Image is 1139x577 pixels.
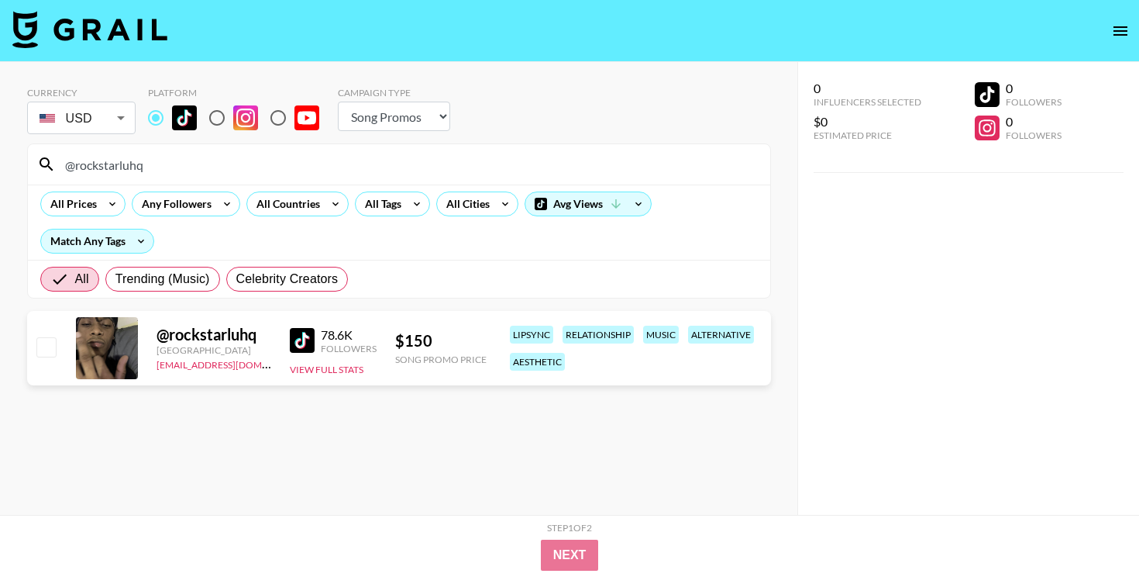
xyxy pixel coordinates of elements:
[510,326,553,344] div: lipsync
[290,328,315,353] img: TikTok
[1006,130,1062,141] div: Followers
[338,87,450,98] div: Campaign Type
[1062,499,1120,558] iframe: Drift Widget Chat Controller
[525,192,651,216] div: Avg Views
[1006,81,1062,96] div: 0
[148,87,332,98] div: Platform
[395,354,487,365] div: Song Promo Price
[247,192,323,216] div: All Countries
[27,87,136,98] div: Currency
[814,114,921,130] div: $0
[172,105,197,130] img: TikTok
[356,192,404,216] div: All Tags
[814,96,921,108] div: Influencers Selected
[236,270,339,288] span: Celebrity Creators
[157,344,271,356] div: [GEOGRAPHIC_DATA]
[510,353,565,371] div: aesthetic
[814,130,921,141] div: Estimated Price
[814,81,921,96] div: 0
[12,11,167,48] img: Grail Talent
[1006,114,1062,130] div: 0
[233,105,258,130] img: Instagram
[541,540,599,571] button: Next
[290,364,363,375] button: View Full Stats
[1006,96,1062,108] div: Followers
[643,326,679,344] div: music
[56,152,761,177] input: Search by User Name
[437,192,493,216] div: All Cities
[321,327,377,343] div: 78.6K
[1105,16,1136,47] button: open drawer
[294,105,319,130] img: YouTube
[115,270,210,288] span: Trending (Music)
[132,192,215,216] div: Any Followers
[41,192,100,216] div: All Prices
[75,270,89,288] span: All
[30,105,132,132] div: USD
[547,522,592,534] div: Step 1 of 2
[563,326,634,344] div: relationship
[157,356,312,371] a: [EMAIL_ADDRESS][DOMAIN_NAME]
[41,230,153,253] div: Match Any Tags
[395,331,487,351] div: $ 150
[688,326,754,344] div: alternative
[321,343,377,354] div: Followers
[157,325,271,344] div: @ rockstarluhq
